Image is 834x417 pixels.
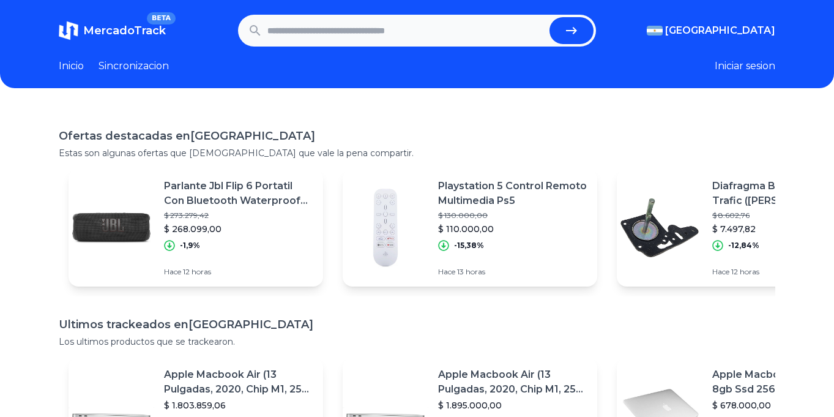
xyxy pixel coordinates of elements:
p: $ 1.895.000,00 [438,399,587,411]
span: [GEOGRAPHIC_DATA] [665,23,775,38]
span: MercadoTrack [83,24,166,37]
a: MercadoTrackBETA [59,21,166,40]
p: Los ultimos productos que se trackearon. [59,336,775,348]
p: $ 110.000,00 [438,223,587,235]
p: Hace 13 horas [438,267,587,277]
p: -15,38% [454,241,484,250]
a: Sincronizacion [99,59,169,73]
button: [GEOGRAPHIC_DATA] [647,23,775,38]
p: -12,84% [728,241,759,250]
a: Inicio [59,59,84,73]
p: -1,9% [180,241,200,250]
img: Featured image [343,185,428,271]
p: Estas son algunas ofertas que [DEMOGRAPHIC_DATA] que vale la pena compartir. [59,147,775,159]
span: BETA [147,12,176,24]
p: $ 273.279,42 [164,211,313,220]
img: MercadoTrack [59,21,78,40]
img: Argentina [647,26,663,36]
p: Apple Macbook Air (13 Pulgadas, 2020, Chip M1, 256 Gb De Ssd, 8 Gb De Ram) - Plata [438,367,587,397]
img: Featured image [69,185,154,271]
a: Featured imageParlante Jbl Flip 6 Portatil Con Bluetooth Waterproof Negro$ 273.279,42$ 268.099,00... [69,169,323,287]
p: Parlante Jbl Flip 6 Portatil Con Bluetooth Waterproof Negro [164,179,313,208]
h1: Ultimos trackeados en [GEOGRAPHIC_DATA] [59,316,775,333]
button: Iniciar sesion [715,59,775,73]
p: $ 268.099,00 [164,223,313,235]
p: $ 130.000,00 [438,211,587,220]
p: Hace 12 horas [164,267,313,277]
p: $ 1.803.859,06 [164,399,313,411]
img: Featured image [617,185,702,271]
p: Apple Macbook Air (13 Pulgadas, 2020, Chip M1, 256 Gb De Ssd, 8 Gb De Ram) - Plata [164,367,313,397]
p: Playstation 5 Control Remoto Multimedia Ps5 [438,179,587,208]
h1: Ofertas destacadas en [GEOGRAPHIC_DATA] [59,127,775,145]
a: Featured imagePlaystation 5 Control Remoto Multimedia Ps5$ 130.000,00$ 110.000,00-15,38%Hace 13 h... [343,169,597,287]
